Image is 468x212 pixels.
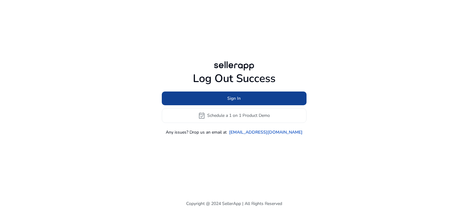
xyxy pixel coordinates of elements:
button: Sign In [162,92,307,105]
h1: Log Out Success [162,72,307,85]
span: Sign In [227,95,241,102]
a: [EMAIL_ADDRESS][DOMAIN_NAME] [229,129,303,135]
p: Any issues? Drop us an email at [166,129,227,135]
span: event_available [198,112,205,119]
button: event_availableSchedule a 1 on 1 Product Demo [162,108,307,123]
